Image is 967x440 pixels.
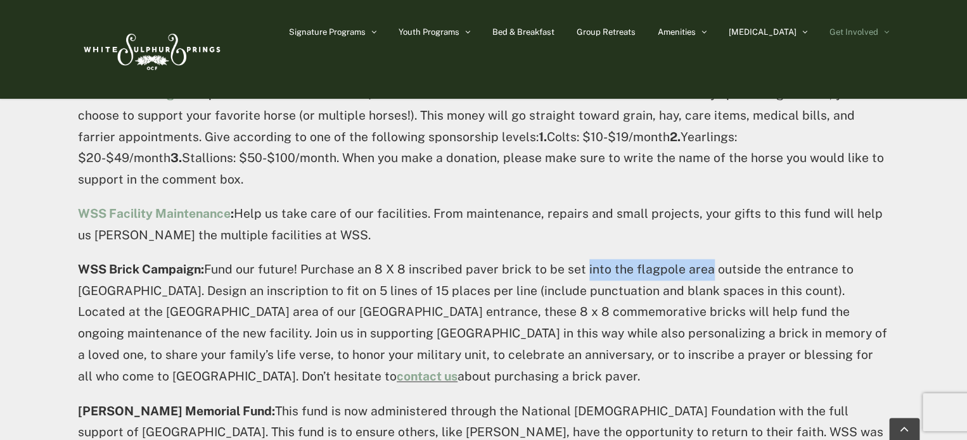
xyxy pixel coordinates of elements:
p: Fund our future! Purchase an 8 X 8 inscribed paver brick to be set into the flagpole area outside... [78,259,889,387]
span: [MEDICAL_DATA] [729,28,797,36]
img: White Sulphur Springs Logo [78,20,224,79]
span: Bed & Breakfast [492,28,554,36]
span: Youth Programs [399,28,459,36]
strong: WSS Brick Campaign: [78,262,204,276]
a: contact us [397,369,458,383]
strong: [PERSON_NAME] Memorial Fund: [78,403,275,417]
span: Group Retreats [577,28,636,36]
span: Get Involved [829,28,878,36]
strong: 1. [539,130,547,144]
span: Signature Programs [289,28,366,36]
strong: 2. [670,130,681,144]
span: Amenities [658,28,696,36]
p: Sponsor our steeds! It costs $120/month to feed and care for each horse here at WSS. By sponsorin... [78,84,889,191]
strong: : [78,206,234,220]
a: WSS Facility Maintenance [78,206,231,220]
p: Help us take care of our facilities. From maintenance, repairs and small projects, your gifts to ... [78,203,889,246]
strong: 3. [170,151,182,165]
